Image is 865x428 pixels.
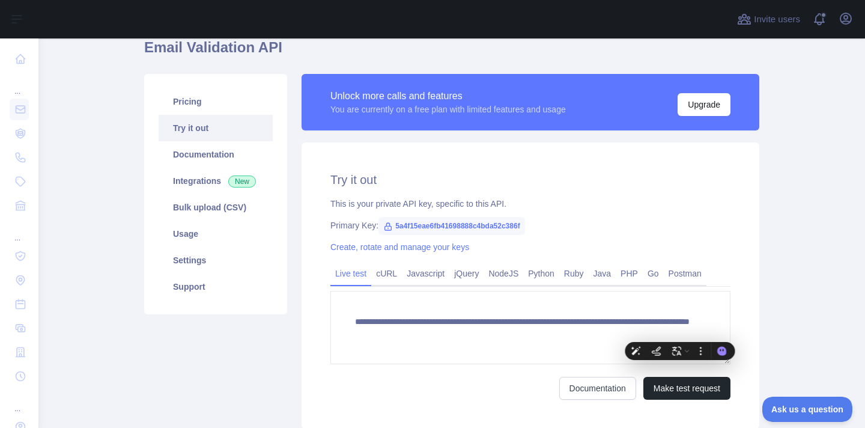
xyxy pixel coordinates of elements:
div: ... [10,219,29,243]
a: Integrations New [159,168,273,194]
a: NodeJS [484,264,523,283]
button: Make test request [643,377,730,400]
a: Java [589,264,616,283]
div: Unlock more calls and features [330,89,566,103]
a: Ruby [559,264,589,283]
button: Invite users [735,10,803,29]
div: ... [10,390,29,414]
iframe: Toggle Customer Support [762,397,853,422]
a: Documentation [159,141,273,168]
span: 5a4f15eae6fb41698888c4bda52c386f [378,217,525,235]
a: Support [159,274,273,300]
button: Upgrade [678,93,730,116]
h1: Email Validation API [144,38,759,67]
a: Settings [159,247,273,274]
a: jQuery [449,264,484,283]
a: Postman [664,264,706,283]
div: ... [10,72,29,96]
a: Bulk upload (CSV) [159,194,273,221]
a: Python [523,264,559,283]
div: This is your private API key, specific to this API. [330,198,730,210]
a: Live test [330,264,371,283]
a: Javascript [402,264,449,283]
a: Usage [159,221,273,247]
a: Documentation [559,377,636,400]
span: Invite users [754,13,800,26]
div: You are currently on a free plan with limited features and usage [330,103,566,115]
a: PHP [616,264,643,283]
a: Create, rotate and manage your keys [330,242,469,252]
span: New [228,176,256,188]
a: cURL [371,264,402,283]
div: Primary Key: [330,219,730,231]
h2: Try it out [330,171,730,188]
a: Go [643,264,664,283]
a: Pricing [159,88,273,115]
a: Try it out [159,115,273,141]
